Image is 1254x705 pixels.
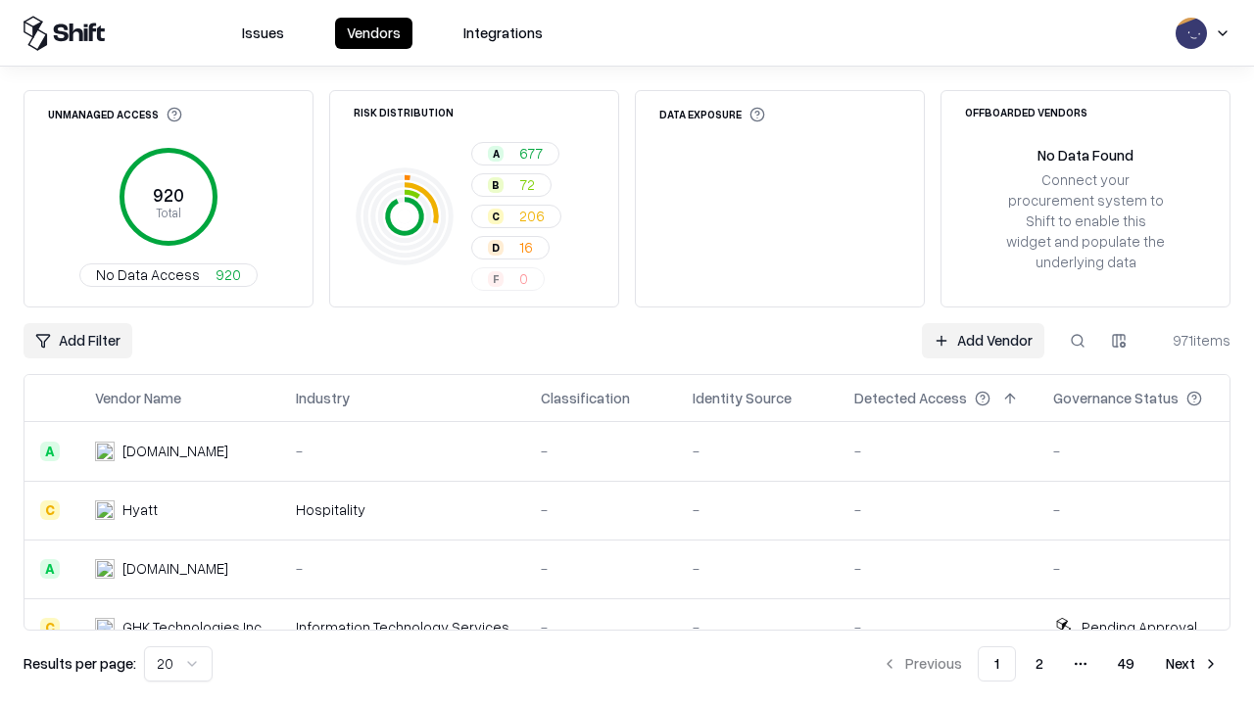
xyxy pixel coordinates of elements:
button: B72 [471,173,552,197]
img: Hyatt [95,500,115,520]
tspan: 920 [153,184,184,206]
button: D16 [471,236,550,259]
div: Data Exposure [659,107,765,122]
span: 677 [519,143,543,164]
span: 16 [519,237,533,258]
div: - [541,441,661,461]
span: 920 [216,264,241,285]
div: A [488,146,504,162]
button: 49 [1102,646,1150,681]
div: Governance Status [1053,388,1179,408]
div: - [854,617,1022,637]
div: No Data Found [1037,145,1133,165]
div: - [693,617,823,637]
img: primesec.co.il [95,559,115,579]
div: - [854,558,1022,579]
div: - [854,499,1022,520]
img: intrado.com [95,442,115,461]
button: A677 [471,142,559,165]
div: - [693,441,823,461]
tspan: Total [156,205,181,220]
div: - [854,441,1022,461]
span: 72 [519,174,535,195]
button: Integrations [452,18,555,49]
nav: pagination [870,646,1230,681]
div: Hyatt [122,499,158,520]
div: - [541,499,661,520]
div: [DOMAIN_NAME] [122,441,228,461]
div: C [40,618,60,637]
div: - [296,558,509,579]
div: - [1053,441,1233,461]
div: Industry [296,388,350,408]
div: Classification [541,388,630,408]
div: A [40,442,60,461]
p: Results per page: [24,653,136,674]
div: - [693,558,823,579]
div: - [1053,558,1233,579]
button: C206 [471,205,561,228]
div: Pending Approval [1082,617,1197,637]
div: [DOMAIN_NAME] [122,558,228,579]
div: Offboarded Vendors [965,107,1087,117]
div: - [541,617,661,637]
div: Connect your procurement system to Shift to enable this widget and populate the underlying data [1004,169,1167,273]
div: 971 items [1152,330,1230,351]
div: Detected Access [854,388,967,408]
div: D [488,240,504,256]
div: - [296,441,509,461]
div: A [40,559,60,579]
img: GHK Technologies Inc. [95,618,115,637]
div: Vendor Name [95,388,181,408]
div: B [488,177,504,193]
div: - [1053,499,1233,520]
span: 206 [519,206,545,226]
div: Risk Distribution [354,107,454,117]
button: 2 [1020,646,1059,681]
button: No Data Access920 [79,263,258,287]
div: Identity Source [693,388,792,408]
div: C [40,500,60,520]
button: 1 [978,646,1016,681]
button: Next [1154,646,1230,681]
button: Vendors [335,18,412,49]
a: Add Vendor [922,323,1044,358]
div: Hospitality [296,499,509,520]
button: Issues [230,18,296,49]
span: No Data Access [96,264,200,285]
div: C [488,209,504,224]
div: Information Technology Services [296,617,509,637]
div: Unmanaged Access [48,107,182,122]
div: - [693,499,823,520]
button: Add Filter [24,323,132,358]
div: GHK Technologies Inc. [122,617,265,637]
div: - [541,558,661,579]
